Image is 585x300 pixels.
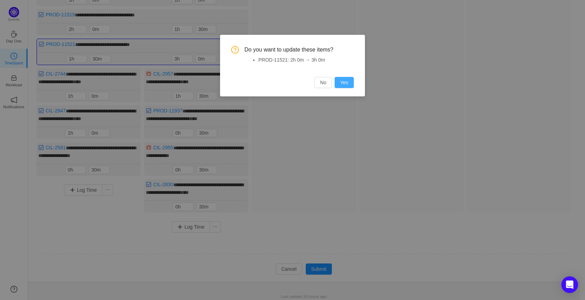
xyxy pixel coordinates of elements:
button: No [314,77,332,88]
li: PROD-11521: 2h 0m → 3h 0m [258,56,354,64]
span: Do you want to update these items? [244,46,354,54]
i: icon: question-circle [231,46,239,54]
div: Open Intercom Messenger [561,276,578,293]
button: Yes [335,77,354,88]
